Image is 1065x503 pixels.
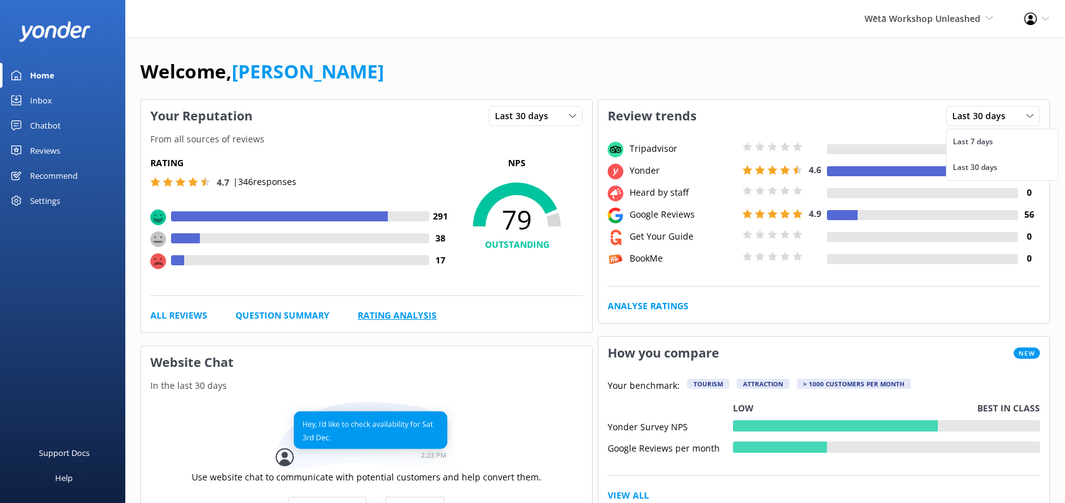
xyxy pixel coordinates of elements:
div: Last 30 days [953,161,997,174]
h4: 0 [1018,230,1040,243]
span: 4.6 [809,164,821,176]
div: Yonder [626,164,739,177]
img: yonder-white-logo.png [19,21,91,42]
p: Best in class [977,401,1040,415]
div: BookMe [626,251,739,265]
h4: 17 [429,253,451,267]
h4: 0 [1018,186,1040,199]
div: Tripadvisor [626,142,739,156]
p: NPS [451,156,583,170]
div: Support Docs [39,440,90,465]
div: > 1000 customers per month [797,379,911,389]
div: Get Your Guide [626,230,739,243]
div: Heard by staff [626,186,739,199]
span: 79 [451,204,583,235]
h4: 38 [429,231,451,245]
span: Last 30 days [495,109,556,123]
a: View All [608,489,649,502]
a: [PERSON_NAME] [232,58,384,84]
p: Low [733,401,754,415]
p: | 346 responses [233,175,296,189]
div: Google Reviews per month [608,442,733,453]
div: Yonder Survey NPS [608,420,733,432]
h3: Website Chat [141,346,592,379]
h3: Review trends [598,100,706,132]
a: All Reviews [150,309,207,322]
div: Google Reviews [626,208,739,221]
span: 4.7 [217,176,229,188]
div: Home [30,63,55,88]
h3: Your Reputation [141,100,262,132]
span: New [1014,347,1040,359]
h3: How you compare [598,337,729,369]
p: Use website chat to communicate with potential customers and help convert them. [192,470,541,484]
a: Question Summary [236,309,330,322]
h4: 0 [1018,251,1040,265]
span: Wētā Workshop Unleashed [865,13,980,24]
a: Rating Analysis [358,309,437,322]
div: Help [55,465,73,490]
p: From all sources of reviews [141,132,592,146]
div: Tourism [687,379,729,389]
div: Recommend [30,163,78,188]
a: Analyse Ratings [608,299,688,313]
h4: 291 [429,209,451,223]
div: Inbox [30,88,52,113]
div: Attraction [737,379,789,389]
div: Last 7 days [953,135,993,148]
h4: 56 [1018,208,1040,221]
p: Your benchmark: [608,379,680,394]
div: Settings [30,188,60,213]
span: 4.9 [809,208,821,220]
img: conversation... [276,402,457,470]
h4: OUTSTANDING [451,238,583,251]
div: Chatbot [30,113,61,138]
h5: Rating [150,156,451,170]
span: Last 30 days [952,109,1013,123]
p: In the last 30 days [141,379,592,393]
div: Reviews [30,138,60,163]
h1: Welcome, [140,56,384,87]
